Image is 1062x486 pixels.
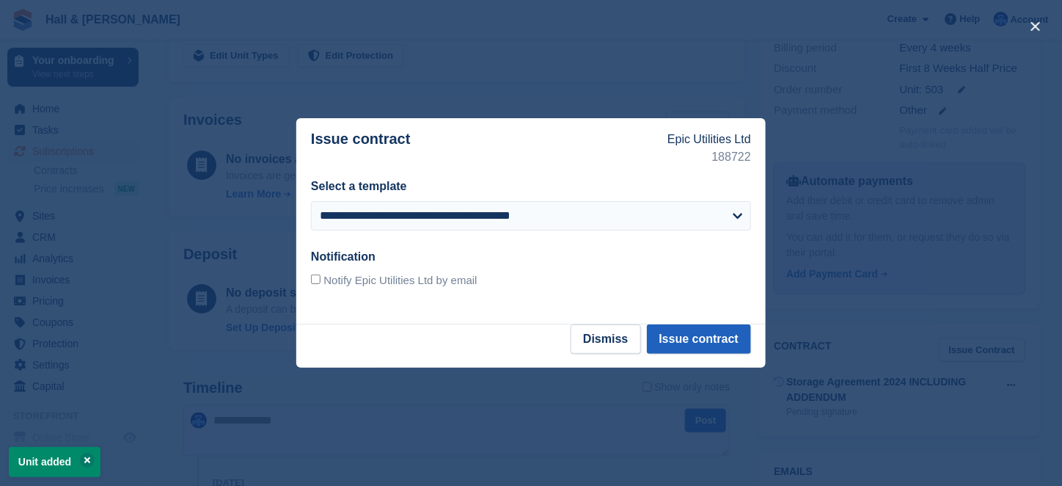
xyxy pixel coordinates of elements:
[311,275,321,284] input: Notify Epic Utilities Ltd by email
[311,180,407,192] label: Select a template
[667,131,751,148] p: Epic Utilities Ltd
[311,250,376,263] label: Notification
[667,148,751,166] p: 188722
[1024,15,1047,38] button: close
[9,447,100,477] p: Unit added
[647,324,751,354] button: Issue contract
[571,324,640,354] button: Dismiss
[311,131,667,166] p: Issue contract
[323,274,477,286] span: Notify Epic Utilities Ltd by email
